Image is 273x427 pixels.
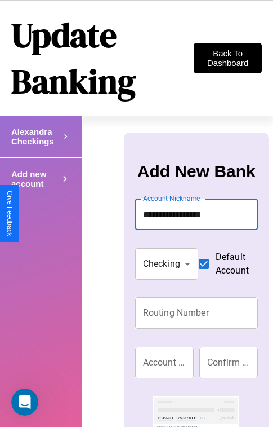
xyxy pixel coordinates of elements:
button: Back To Dashboard [194,43,262,73]
div: Checking [135,248,198,280]
h4: Add new account [11,169,59,188]
div: Give Feedback [6,191,14,236]
h4: Alexandra Checkings [11,127,61,146]
label: Account Nickname [143,193,200,203]
h3: Add New Bank [137,162,256,181]
span: Default Account [216,250,249,278]
h1: Update Banking [11,12,194,104]
iframe: Intercom live chat [11,389,38,416]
